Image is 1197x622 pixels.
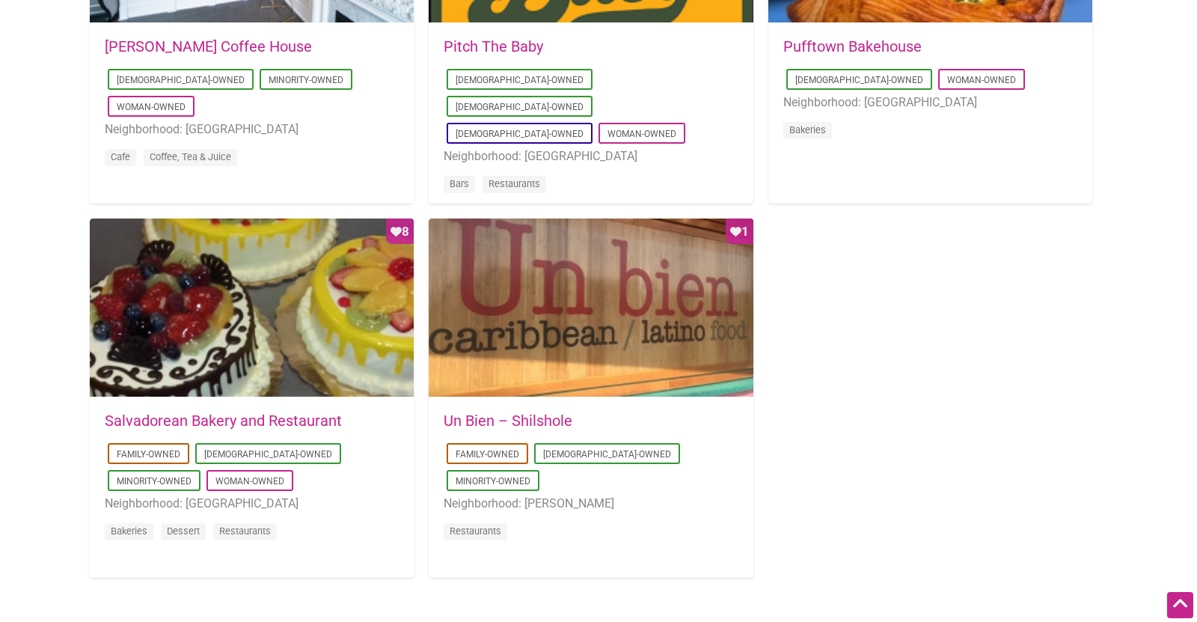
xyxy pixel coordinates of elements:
[795,75,923,85] a: [DEMOGRAPHIC_DATA]-Owned
[167,525,200,537] a: Dessert
[111,151,130,162] a: Cafe
[269,75,343,85] a: Minority-Owned
[117,449,180,460] a: Family-Owned
[489,178,540,189] a: Restaurants
[215,476,284,487] a: Woman-Owned
[450,525,501,537] a: Restaurants
[456,102,584,112] a: [DEMOGRAPHIC_DATA]-Owned
[219,525,271,537] a: Restaurants
[105,37,312,55] a: [PERSON_NAME] Coffee House
[456,75,584,85] a: [DEMOGRAPHIC_DATA]-Owned
[444,37,543,55] a: Pitch The Baby
[456,449,519,460] a: Family-Owned
[947,75,1016,85] a: Woman-Owned
[444,412,572,430] a: Un Bien – Shilshole
[456,476,530,487] a: Minority-Owned
[444,147,738,166] li: Neighborhood: [GEOGRAPHIC_DATA]
[444,494,738,513] li: Neighborhood: [PERSON_NAME]
[204,449,332,460] a: [DEMOGRAPHIC_DATA]-Owned
[117,75,245,85] a: [DEMOGRAPHIC_DATA]-Owned
[105,412,342,430] a: Salvadorean Bakery and Restaurant
[607,129,676,139] a: Woman-Owned
[117,102,186,112] a: Woman-Owned
[543,449,671,460] a: [DEMOGRAPHIC_DATA]-Owned
[111,525,147,537] a: Bakeries
[783,93,1077,112] li: Neighborhood: [GEOGRAPHIC_DATA]
[456,129,584,139] a: [DEMOGRAPHIC_DATA]-Owned
[1167,592,1193,618] div: Scroll Back to Top
[105,120,399,139] li: Neighborhood: [GEOGRAPHIC_DATA]
[105,494,399,513] li: Neighborhood: [GEOGRAPHIC_DATA]
[789,124,826,135] a: Bakeries
[783,37,922,55] a: Pufftown Bakehouse
[150,151,231,162] a: Coffee, Tea & Juice
[450,178,469,189] a: Bars
[117,476,192,487] a: Minority-Owned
